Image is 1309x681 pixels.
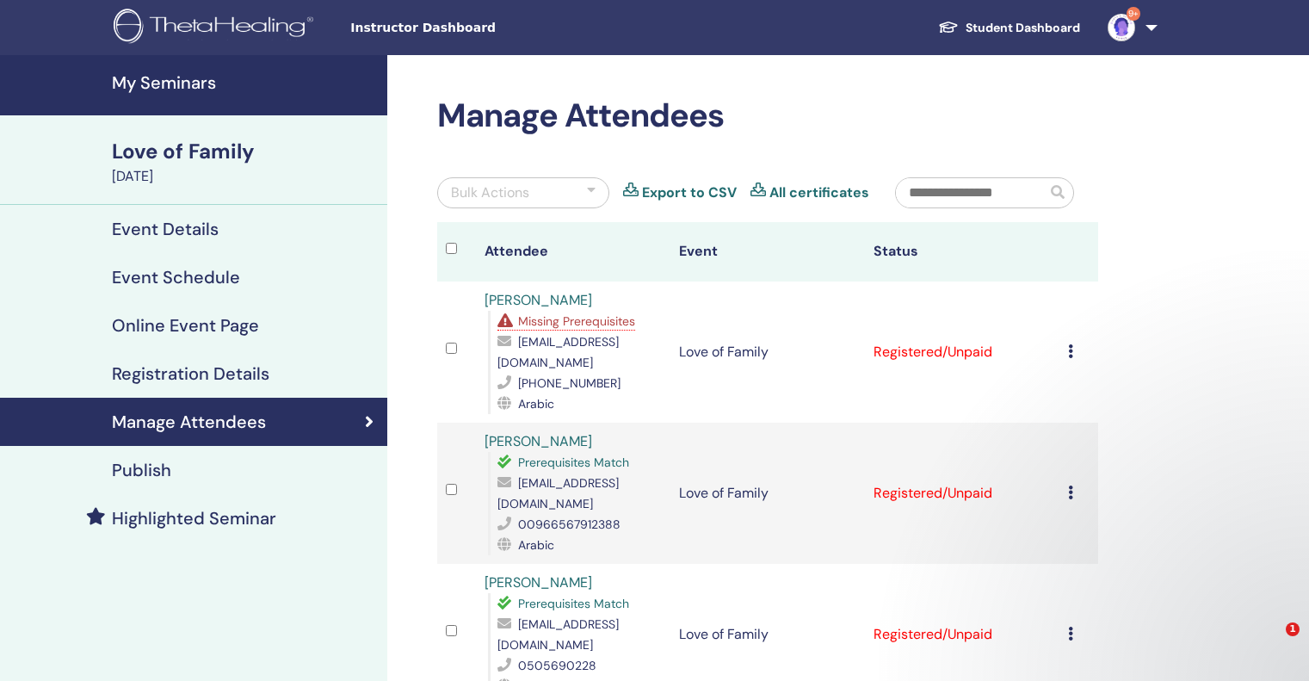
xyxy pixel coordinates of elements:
[924,12,1094,44] a: Student Dashboard
[112,166,377,187] div: [DATE]
[518,658,596,673] span: 0505690228
[518,313,635,329] span: Missing Prerequisites
[642,183,737,203] a: Export to CSV
[1127,7,1140,21] span: 9+
[485,573,592,591] a: [PERSON_NAME]
[350,19,608,37] span: Instructor Dashboard
[865,222,1059,282] th: Status
[485,432,592,450] a: [PERSON_NAME]
[1108,14,1135,41] img: default.jpg
[518,455,629,470] span: Prerequisites Match
[670,423,865,564] td: Love of Family
[1250,622,1292,664] iframe: Intercom live chat
[451,183,529,203] div: Bulk Actions
[497,616,619,653] span: [EMAIL_ADDRESS][DOMAIN_NAME]
[518,537,554,553] span: Arabic
[518,396,554,412] span: Arabic
[112,72,377,93] h4: My Seminars
[112,137,377,166] div: Love of Family
[112,508,276,529] h4: Highlighted Seminar
[476,222,670,282] th: Attendee
[938,20,959,34] img: graduation-cap-white.svg
[112,219,219,239] h4: Event Details
[497,475,619,511] span: [EMAIL_ADDRESS][DOMAIN_NAME]
[112,315,259,336] h4: Online Event Page
[497,334,619,370] span: [EMAIL_ADDRESS][DOMAIN_NAME]
[1286,622,1300,636] span: 1
[485,291,592,309] a: [PERSON_NAME]
[112,412,266,432] h4: Manage Attendees
[102,137,387,187] a: Love of Family[DATE]
[518,596,629,611] span: Prerequisites Match
[112,267,240,288] h4: Event Schedule
[518,375,621,391] span: [PHONE_NUMBER]
[670,282,865,423] td: Love of Family
[437,96,1098,136] h2: Manage Attendees
[670,222,865,282] th: Event
[112,363,269,384] h4: Registration Details
[112,460,171,480] h4: Publish
[769,183,869,203] a: All certificates
[114,9,319,47] img: logo.png
[518,517,621,532] span: 00966567912388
